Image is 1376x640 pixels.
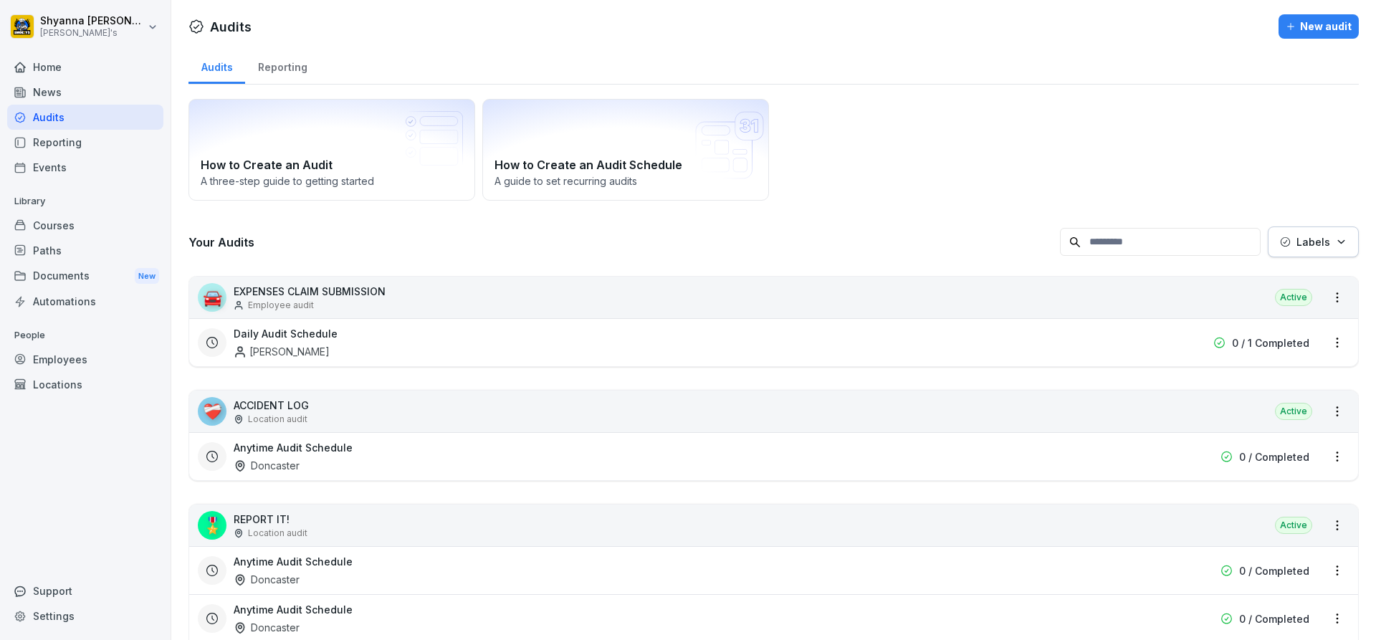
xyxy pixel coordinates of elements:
[234,326,338,341] h3: Daily Audit Schedule
[210,17,252,37] h1: Audits
[248,413,307,426] p: Location audit
[7,213,163,238] a: Courses
[198,511,226,540] div: 🎖️
[234,344,330,359] div: [PERSON_NAME]
[1279,14,1359,39] button: New audit
[188,99,475,201] a: How to Create an AuditA three-step guide to getting started
[7,324,163,347] p: People
[7,190,163,213] p: Library
[1239,611,1309,626] p: 0 / Completed
[494,156,757,173] h2: How to Create an Audit Schedule
[234,602,353,617] h3: Anytime Audit Schedule
[7,105,163,130] a: Audits
[7,155,163,180] a: Events
[7,289,163,314] a: Automations
[1275,517,1312,534] div: Active
[135,268,159,285] div: New
[1275,289,1312,306] div: Active
[188,47,245,84] a: Audits
[234,458,300,473] div: Doncaster
[7,263,163,290] a: DocumentsNew
[7,80,163,105] a: News
[234,554,353,569] h3: Anytime Audit Schedule
[234,620,300,635] div: Doncaster
[7,347,163,372] a: Employees
[234,284,386,299] p: EXPENSES CLAIM SUBMISSION
[1239,563,1309,578] p: 0 / Completed
[248,299,314,312] p: Employee audit
[248,527,307,540] p: Location audit
[245,47,320,84] a: Reporting
[234,572,300,587] div: Doncaster
[7,372,163,397] a: Locations
[1286,19,1352,34] div: New audit
[7,130,163,155] a: Reporting
[1232,335,1309,350] p: 0 / 1 Completed
[234,440,353,455] h3: Anytime Audit Schedule
[1268,226,1359,257] button: Labels
[188,234,1053,250] h3: Your Audits
[1239,449,1309,464] p: 0 / Completed
[7,54,163,80] a: Home
[7,238,163,263] a: Paths
[201,173,463,188] p: A three-step guide to getting started
[494,173,757,188] p: A guide to set recurring audits
[7,263,163,290] div: Documents
[234,398,309,413] p: ACCIDENT LOG
[40,28,145,38] p: [PERSON_NAME]'s
[198,283,226,312] div: 🚘
[198,397,226,426] div: ❤️‍🩹
[1296,234,1330,249] p: Labels
[7,603,163,629] a: Settings
[234,512,307,527] p: REPORT IT!
[7,578,163,603] div: Support
[1275,403,1312,420] div: Active
[201,156,463,173] h2: How to Create an Audit
[40,15,145,27] p: Shyanna [PERSON_NAME]
[482,99,769,201] a: How to Create an Audit ScheduleA guide to set recurring audits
